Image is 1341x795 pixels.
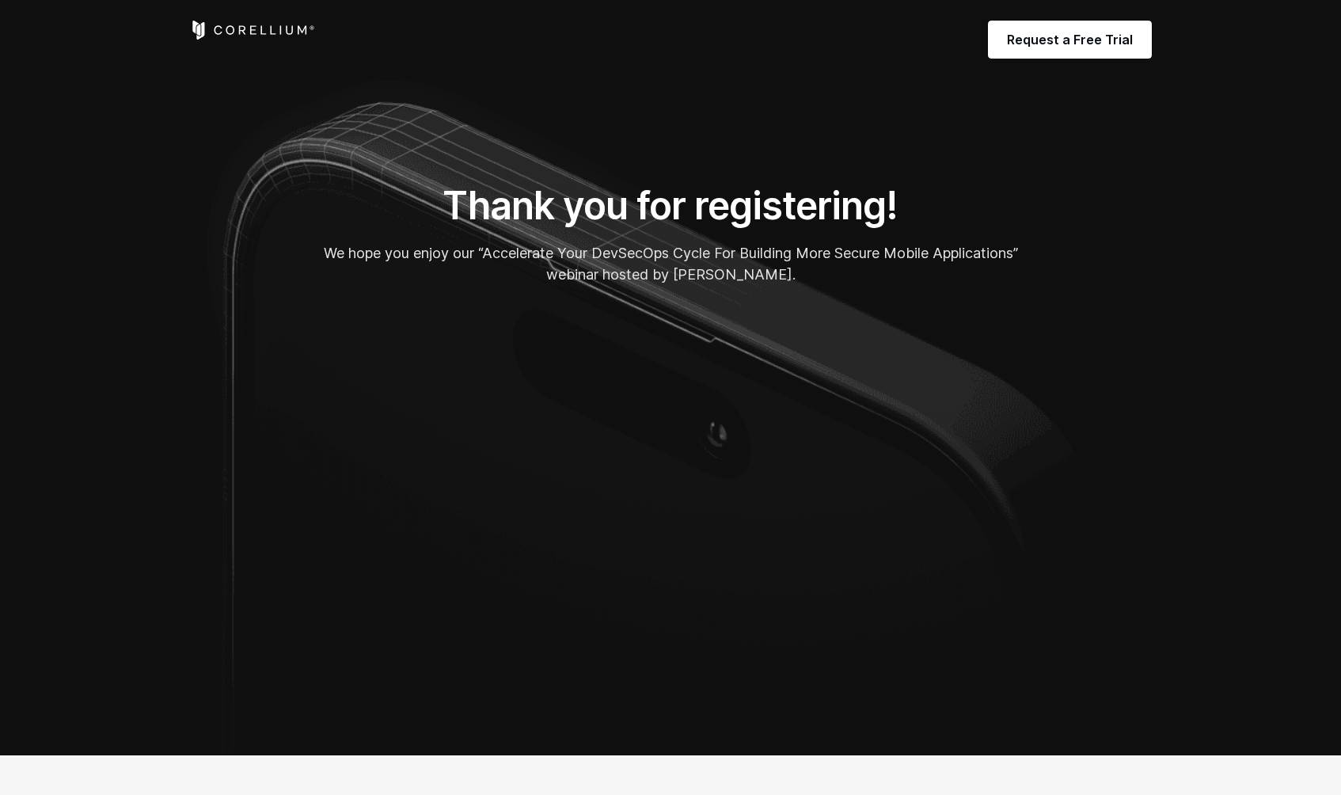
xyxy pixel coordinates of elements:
[314,242,1027,285] p: We hope you enjoy our “Accelerate Your DevSecOps Cycle For Building More Secure Mobile Applicatio...
[1007,30,1133,49] span: Request a Free Trial
[314,182,1027,230] h1: Thank you for registering!
[988,21,1152,59] a: Request a Free Trial
[314,298,1027,596] iframe: HubSpot Video
[189,21,315,40] a: Corellium Home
